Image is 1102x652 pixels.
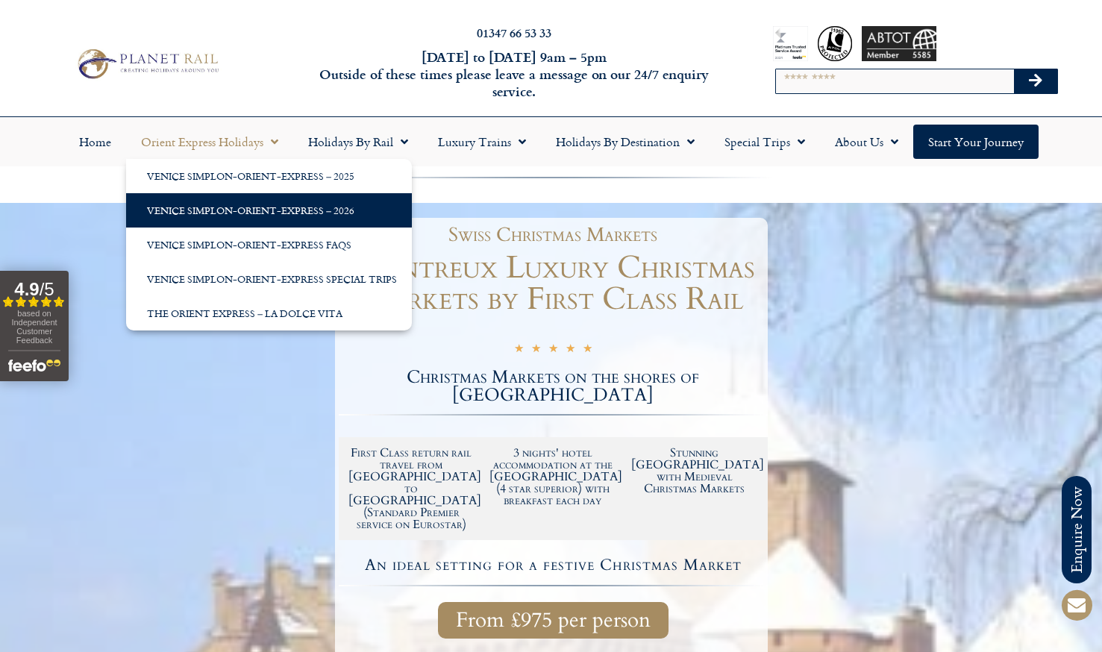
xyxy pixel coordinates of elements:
[631,447,758,495] h2: Stunning [GEOGRAPHIC_DATA] with Medieval Christmas Markets
[72,46,222,82] img: Planet Rail Train Holidays Logo
[438,602,669,639] a: From £975 per person
[531,342,541,359] i: ★
[477,24,551,41] a: 01347 66 53 33
[339,369,768,404] h2: Christmas Markets on the shores of [GEOGRAPHIC_DATA]
[710,125,820,159] a: Special Trips
[126,159,412,193] a: Venice Simplon-Orient-Express – 2025
[339,252,768,315] h1: Montreux Luxury Christmas Markets by First Class Rail
[126,296,412,330] a: The Orient Express – La Dolce Vita
[489,447,616,507] h2: 3 nights' hotel accommodation at the [GEOGRAPHIC_DATA] (4 star superior) with breakfast each day
[348,447,475,530] h2: First Class return rail travel from [GEOGRAPHIC_DATA] to [GEOGRAPHIC_DATA] (Standard Premier serv...
[1014,69,1057,93] button: Search
[346,225,760,245] h1: Swiss Christmas Markets
[126,159,412,330] ul: Orient Express Holidays
[126,262,412,296] a: Venice Simplon-Orient-Express Special Trips
[566,342,575,359] i: ★
[126,125,293,159] a: Orient Express Holidays
[548,342,558,359] i: ★
[126,228,412,262] a: Venice Simplon-Orient-Express FAQs
[423,125,541,159] a: Luxury Trains
[341,557,766,573] h4: An ideal setting for a festive Christmas Market
[913,125,1039,159] a: Start your Journey
[293,125,423,159] a: Holidays by Rail
[64,125,126,159] a: Home
[583,342,592,359] i: ★
[541,125,710,159] a: Holidays by Destination
[514,342,524,359] i: ★
[7,125,1095,159] nav: Menu
[126,193,412,228] a: Venice Simplon-Orient-Express – 2026
[514,339,592,359] div: 5/5
[820,125,913,159] a: About Us
[456,611,651,630] span: From £975 per person
[298,48,731,101] h6: [DATE] to [DATE] 9am – 5pm Outside of these times please leave a message on our 24/7 enquiry serv...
